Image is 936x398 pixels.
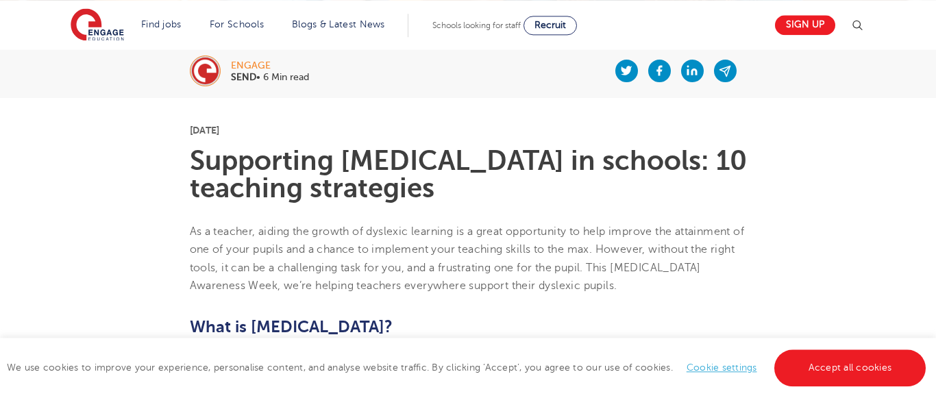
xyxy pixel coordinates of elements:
[534,20,566,30] span: Recruit
[210,19,264,29] a: For Schools
[231,73,309,82] p: • 6 Min read
[190,225,745,292] span: As a teacher, aiding the growth of dyslexic learning is a great opportunity to help improve the a...
[141,19,182,29] a: Find jobs
[687,362,757,373] a: Cookie settings
[190,125,747,135] p: [DATE]
[775,15,835,35] a: Sign up
[774,349,926,386] a: Accept all cookies
[292,19,385,29] a: Blogs & Latest News
[190,147,747,202] h1: Supporting [MEDICAL_DATA] in schools: 10 teaching strategies
[432,21,521,30] span: Schools looking for staff
[231,72,256,82] b: SEND
[7,362,929,373] span: We use cookies to improve your experience, personalise content, and analyse website traffic. By c...
[71,8,124,42] img: Engage Education
[190,317,393,336] b: What is [MEDICAL_DATA]?
[524,16,577,35] a: Recruit
[231,61,309,71] div: engage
